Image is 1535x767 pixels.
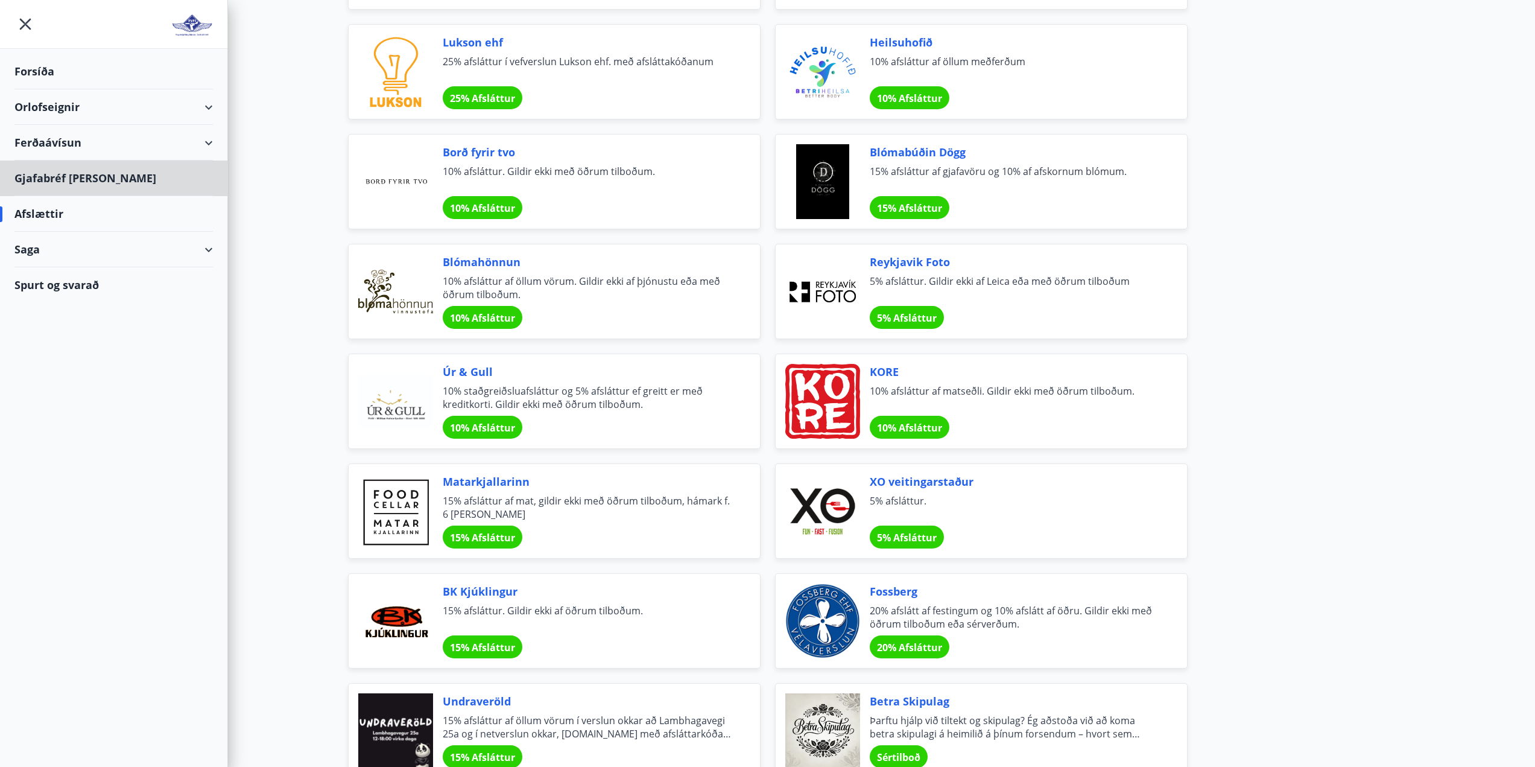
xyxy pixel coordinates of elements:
[443,604,731,631] span: 15% afsláttur. Gildir ekki af öðrum tilboðum.
[14,161,213,196] div: Gjafabréf [PERSON_NAME]
[14,125,213,161] div: Ferðaávísun
[443,364,731,380] span: Úr & Gull
[870,494,1158,521] span: 5% afsláttur.
[443,165,731,191] span: 10% afsláttur. Gildir ekki með öðrum tilboðum.
[443,144,731,160] span: Borð fyrir tvo
[443,275,731,301] span: 10% afsláttur af öllum vörum. Gildir ekki af þjónustu eða með öðrum tilboðum.
[443,254,731,270] span: Blómahönnun
[14,13,36,35] button: menu
[870,693,1158,709] span: Betra Skipulag
[877,202,942,215] span: 15% Afsláttur
[450,421,515,434] span: 10% Afsláttur
[14,196,213,232] div: Afslættir
[870,165,1158,191] span: 15% afsláttur af gjafavöru og 10% af afskornum blómum.
[450,641,515,654] span: 15% Afsláttur
[870,714,1158,740] span: Þarftu hjálp við tiltekt og skipulag? Ég aðstoða við að koma betra skipulagi á heimilið á þínum f...
[14,54,213,89] div: Forsíða
[877,92,942,105] span: 10% Afsláttur
[443,584,731,599] span: BK Kjúklingur
[870,275,1158,301] span: 5% afsláttur. Gildir ekki af Leica eða með öðrum tilboðum
[450,92,515,105] span: 25% Afsláttur
[877,311,937,325] span: 5% Afsláttur
[877,751,920,764] span: Sértilboð
[870,584,1158,599] span: Fossberg
[443,55,731,81] span: 25% afsláttur í vefverslun Lukson ehf. með afsláttakóðanum
[877,421,942,434] span: 10% Afsláttur
[450,531,515,544] span: 15% Afsláttur
[870,474,1158,489] span: XO veitingarstaður
[870,364,1158,380] span: KORE
[14,89,213,125] div: Orlofseignir
[443,494,731,521] span: 15% afsláttur af mat, gildir ekki með öðrum tilboðum, hámark f. 6 [PERSON_NAME]
[14,232,213,267] div: Saga
[870,34,1158,50] span: Heilsuhofið
[870,384,1158,411] span: 10% afsláttur af matseðli. Gildir ekki með öðrum tilboðum.
[870,55,1158,81] span: 10% afsláttur af öllum meðferðum
[877,531,937,544] span: 5% Afsláttur
[443,384,731,411] span: 10% staðgreiðsluafsláttur og 5% afsláttur ef greitt er með kreditkorti. Gildir ekki með öðrum til...
[870,144,1158,160] span: Blómabúðin Dögg
[443,693,731,709] span: Undraveröld
[450,311,515,325] span: 10% Afsláttur
[171,13,213,37] img: union_logo
[443,714,731,740] span: 15% afsláttur af öllum vörum í verslun okkar að Lambhagavegi 25a og í netverslun okkar, [DOMAIN_N...
[870,604,1158,631] span: 20% afslátt af festingum og 10% afslátt af öðru. Gildir ekki með öðrum tilboðum eða sérverðum.
[877,641,942,654] span: 20% Afsláttur
[443,34,731,50] span: Lukson ehf
[870,254,1158,270] span: Reykjavik Foto
[450,751,515,764] span: 15% Afsláttur
[450,202,515,215] span: 10% Afsláttur
[443,474,731,489] span: Matarkjallarinn
[14,267,213,302] div: Spurt og svarað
